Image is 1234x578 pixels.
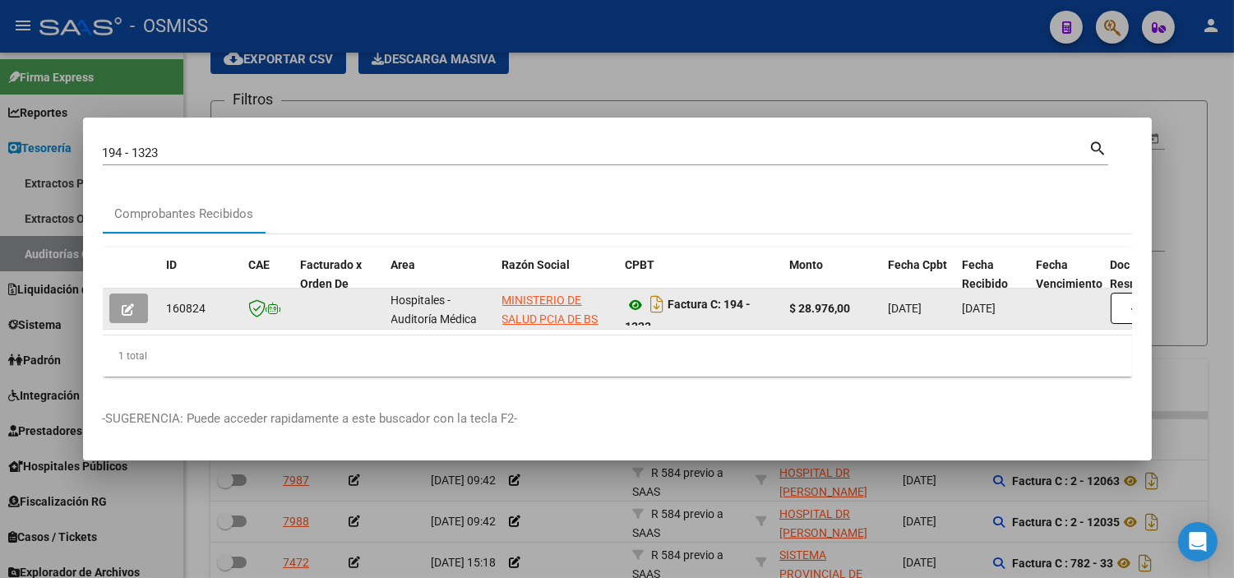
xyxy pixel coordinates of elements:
span: CAE [249,258,270,271]
span: Fecha Recibido [963,258,1009,290]
span: Monto [790,258,824,271]
datatable-header-cell: Fecha Recibido [956,247,1030,320]
span: Fecha Cpbt [889,258,948,271]
span: [DATE] [963,302,996,315]
span: Area [391,258,416,271]
datatable-header-cell: Fecha Cpbt [882,247,956,320]
div: Comprobantes Recibidos [115,205,254,224]
p: -SUGERENCIA: Puede acceder rapidamente a este buscador con la tecla F2- [103,409,1132,428]
div: 160824 [167,299,236,318]
strong: $ 28.976,00 [790,302,851,315]
i: Descargar documento [647,291,668,317]
datatable-header-cell: CPBT [619,247,783,320]
span: MINISTERIO DE SALUD PCIA DE BS AS [502,294,599,344]
strong: Factura C: 194 - 1323 [626,298,751,334]
mat-icon: search [1089,137,1108,157]
div: Open Intercom Messenger [1178,522,1218,562]
datatable-header-cell: Doc Respaldatoria [1104,247,1203,320]
span: Fecha Vencimiento [1037,258,1103,290]
div: 1 total [103,335,1132,377]
span: CPBT [626,258,655,271]
span: Razón Social [502,258,571,271]
datatable-header-cell: Monto [783,247,882,320]
datatable-header-cell: Fecha Vencimiento [1030,247,1104,320]
span: [DATE] [889,302,922,315]
span: Doc Respaldatoria [1111,258,1185,290]
datatable-header-cell: Area [385,247,496,320]
div: 30626983398 [502,291,612,326]
span: Facturado x Orden De [301,258,363,290]
datatable-header-cell: Facturado x Orden De [294,247,385,320]
span: ID [167,258,178,271]
span: Hospitales - Auditoría Médica [391,294,478,326]
datatable-header-cell: Razón Social [496,247,619,320]
datatable-header-cell: CAE [243,247,294,320]
datatable-header-cell: ID [160,247,243,320]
